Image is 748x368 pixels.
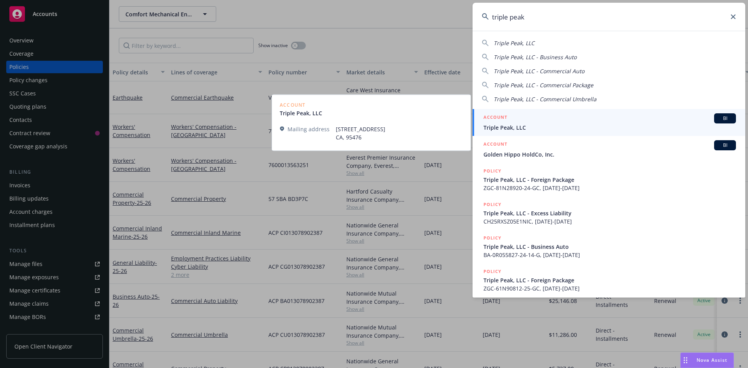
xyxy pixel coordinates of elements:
[483,123,736,132] span: Triple Peak, LLC
[473,109,745,136] a: ACCOUNTBITriple Peak, LLC
[494,39,535,47] span: Triple Peak, LLC
[483,176,736,184] span: Triple Peak, LLC - Foreign Package
[494,81,593,89] span: Triple Peak, LLC - Commercial Package
[717,115,733,122] span: BI
[494,53,577,61] span: Triple Peak, LLC - Business Auto
[483,209,736,217] span: Triple Peak, LLC - Excess Liability
[483,167,501,175] h5: POLICY
[473,230,745,263] a: POLICYTriple Peak, LLC - Business AutoBA-0R055827-24-14-G, [DATE]-[DATE]
[473,136,745,163] a: ACCOUNTBIGolden Hippo HoldCo, Inc.
[483,268,501,275] h5: POLICY
[483,284,736,292] span: ZGC-61N90812-25-GC, [DATE]-[DATE]
[681,353,690,368] div: Drag to move
[494,95,596,103] span: Triple Peak, LLC - Commercial Umbrella
[483,251,736,259] span: BA-0R055827-24-14-G, [DATE]-[DATE]
[483,234,501,242] h5: POLICY
[483,150,736,158] span: Golden Hippo HoldCo, Inc.
[483,201,501,208] h5: POLICY
[483,140,507,150] h5: ACCOUNT
[483,184,736,192] span: ZGC-81N28920-24-GC, [DATE]-[DATE]
[483,217,736,225] span: CH25RXSZ05E1NIC, [DATE]-[DATE]
[473,263,745,297] a: POLICYTriple Peak, LLC - Foreign PackageZGC-61N90812-25-GC, [DATE]-[DATE]
[717,142,733,149] span: BI
[680,352,734,368] button: Nova Assist
[697,357,727,363] span: Nova Assist
[494,67,584,75] span: Triple Peak, LLC - Commercial Auto
[473,196,745,230] a: POLICYTriple Peak, LLC - Excess LiabilityCH25RXSZ05E1NIC, [DATE]-[DATE]
[473,163,745,196] a: POLICYTriple Peak, LLC - Foreign PackageZGC-81N28920-24-GC, [DATE]-[DATE]
[483,276,736,284] span: Triple Peak, LLC - Foreign Package
[483,113,507,123] h5: ACCOUNT
[483,243,736,251] span: Triple Peak, LLC - Business Auto
[473,3,745,31] input: Search...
